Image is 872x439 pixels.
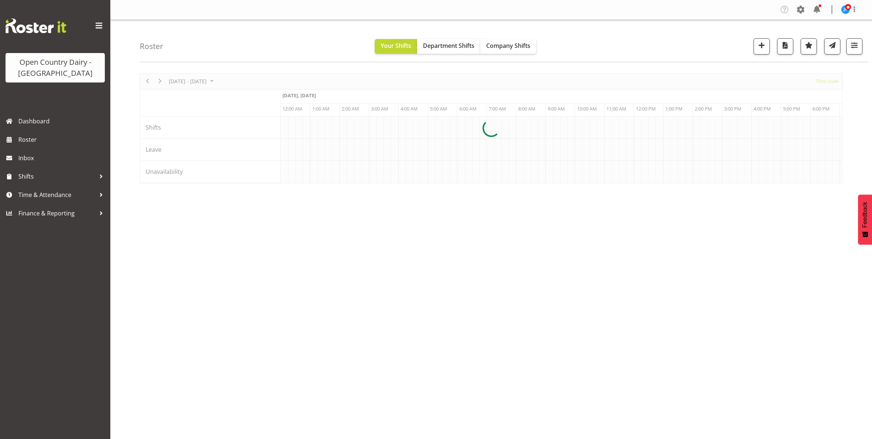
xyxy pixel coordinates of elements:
img: Rosterit website logo [6,18,66,33]
span: Finance & Reporting [18,208,96,219]
span: Your Shifts [381,42,411,50]
button: Feedback - Show survey [858,194,872,245]
div: Open Country Dairy - [GEOGRAPHIC_DATA] [13,57,97,79]
button: Download a PDF of the roster according to the set date range. [777,38,793,55]
span: Roster [18,134,107,145]
button: Send a list of all shifts for the selected filtered period to all rostered employees. [824,38,840,55]
button: Your Shifts [375,39,417,54]
span: Department Shifts [423,42,474,50]
span: Feedback [862,202,868,228]
button: Add a new shift [754,38,770,55]
span: Inbox [18,152,107,164]
span: Company Shifts [486,42,530,50]
button: Department Shifts [417,39,480,54]
h4: Roster [140,42,163,50]
button: Filter Shifts [846,38,862,55]
span: Shifts [18,171,96,182]
span: Time & Attendance [18,189,96,200]
img: jason-porter10044.jpg [841,5,850,14]
button: Company Shifts [480,39,536,54]
button: Highlight an important date within the roster. [801,38,817,55]
span: Dashboard [18,116,107,127]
